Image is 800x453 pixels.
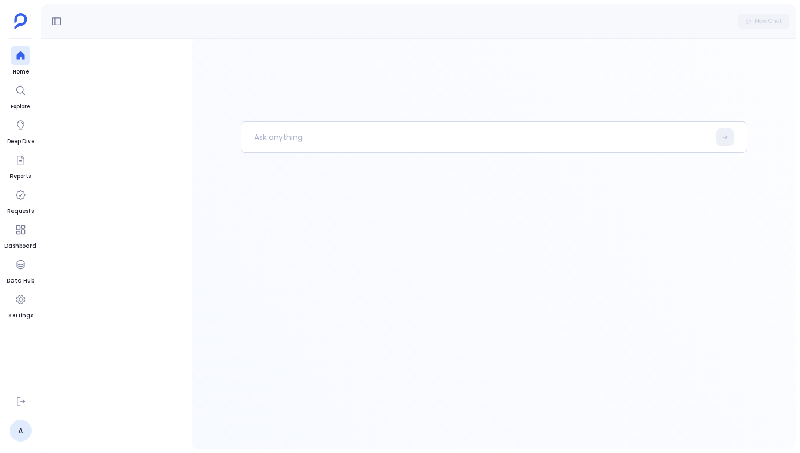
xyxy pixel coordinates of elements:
[7,137,34,146] span: Deep Dive
[11,102,30,111] span: Explore
[7,115,34,146] a: Deep Dive
[7,277,34,285] span: Data Hub
[8,290,33,320] a: Settings
[4,242,36,250] span: Dashboard
[7,255,34,285] a: Data Hub
[4,220,36,250] a: Dashboard
[10,150,31,181] a: Reports
[8,311,33,320] span: Settings
[10,420,32,442] a: A
[10,172,31,181] span: Reports
[11,68,30,76] span: Home
[14,13,27,29] img: petavue logo
[11,46,30,76] a: Home
[7,207,34,216] span: Requests
[11,81,30,111] a: Explore
[7,185,34,216] a: Requests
